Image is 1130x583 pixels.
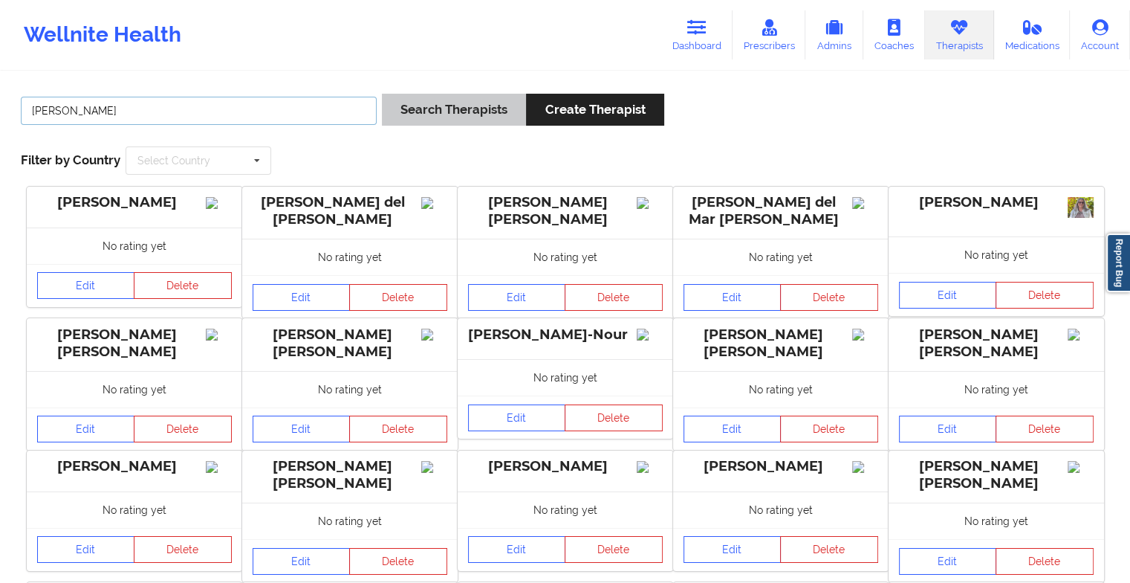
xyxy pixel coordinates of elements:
[349,284,447,311] button: Delete
[683,416,782,442] a: Edit
[242,371,458,408] div: No rating yet
[925,10,994,59] a: Therapists
[134,272,232,299] button: Delete
[673,371,889,408] div: No rating yet
[37,272,135,299] a: Edit
[37,536,135,563] a: Edit
[526,94,663,126] button: Create Therapist
[421,461,447,473] img: Image%2Fplaceholer-image.png
[242,239,458,275] div: No rating yet
[673,239,889,275] div: No rating yet
[852,329,878,341] img: Image%2Fplaceholer-image.png
[137,155,210,166] div: Select Country
[206,329,232,341] img: Image%2Fplaceholer-image.png
[253,284,351,311] a: Edit
[206,461,232,473] img: Image%2Fplaceholer-image.png
[206,197,232,209] img: Image%2Fplaceholer-image.png
[253,194,447,228] div: [PERSON_NAME] del [PERSON_NAME]
[994,10,1071,59] a: Medications
[899,194,1094,211] div: [PERSON_NAME]
[661,10,733,59] a: Dashboard
[1068,329,1094,341] img: Image%2Fplaceholer-image.png
[468,458,663,475] div: [PERSON_NAME]
[996,282,1094,309] button: Delete
[468,536,566,563] a: Edit
[899,458,1094,492] div: [PERSON_NAME] [PERSON_NAME]
[27,371,242,408] div: No rating yet
[253,416,351,442] a: Edit
[683,284,782,311] a: Edit
[468,194,663,228] div: [PERSON_NAME] [PERSON_NAME]
[253,458,447,492] div: [PERSON_NAME] [PERSON_NAME]
[852,197,878,209] img: Image%2Fplaceholer-image.png
[458,359,673,396] div: No rating yet
[1070,10,1130,59] a: Account
[468,405,566,431] a: Edit
[349,548,447,575] button: Delete
[565,405,663,431] button: Delete
[889,371,1104,408] div: No rating yet
[253,326,447,361] div: [PERSON_NAME] [PERSON_NAME]
[683,326,878,361] div: [PERSON_NAME] [PERSON_NAME]
[863,10,925,59] a: Coaches
[733,10,806,59] a: Prescribers
[805,10,863,59] a: Admins
[565,536,663,563] button: Delete
[468,326,663,344] div: [PERSON_NAME]-Nour
[382,94,526,126] button: Search Therapists
[21,152,120,167] span: Filter by Country
[899,548,997,575] a: Edit
[1068,461,1094,473] img: Image%2Fplaceholer-image.png
[565,284,663,311] button: Delete
[637,329,663,341] img: Image%2Fplaceholer-image.png
[780,284,878,311] button: Delete
[458,239,673,275] div: No rating yet
[27,228,242,264] div: No rating yet
[21,97,377,125] input: Search Keywords
[637,461,663,473] img: Image%2Fplaceholer-image.png
[1068,197,1094,218] img: d8db31be-ac62-4413-8610-9551e9bd58ad_Professional_Headshot.jpg
[37,416,135,442] a: Edit
[780,536,878,563] button: Delete
[899,326,1094,361] div: [PERSON_NAME] [PERSON_NAME]
[673,492,889,528] div: No rating yet
[889,236,1104,273] div: No rating yet
[37,326,232,361] div: [PERSON_NAME] [PERSON_NAME]
[996,548,1094,575] button: Delete
[421,329,447,341] img: Image%2Fplaceholer-image.png
[852,461,878,473] img: Image%2Fplaceholer-image.png
[996,416,1094,442] button: Delete
[683,536,782,563] a: Edit
[349,416,447,442] button: Delete
[683,458,878,475] div: [PERSON_NAME]
[458,492,673,528] div: No rating yet
[899,282,997,309] a: Edit
[1106,233,1130,292] a: Report Bug
[134,536,232,563] button: Delete
[637,197,663,209] img: Image%2Fplaceholer-image.png
[242,503,458,539] div: No rating yet
[683,194,878,228] div: [PERSON_NAME] del Mar [PERSON_NAME]
[889,503,1104,539] div: No rating yet
[134,416,232,442] button: Delete
[468,284,566,311] a: Edit
[37,458,232,475] div: [PERSON_NAME]
[27,492,242,528] div: No rating yet
[899,416,997,442] a: Edit
[421,197,447,209] img: Image%2Fplaceholer-image.png
[37,194,232,211] div: [PERSON_NAME]
[780,416,878,442] button: Delete
[253,548,351,575] a: Edit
